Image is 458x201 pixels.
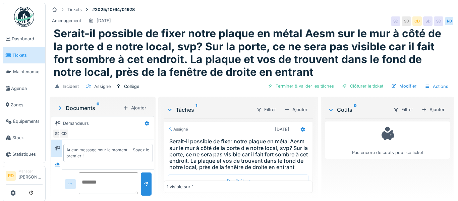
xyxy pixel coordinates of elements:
div: SD [434,16,443,26]
span: Tickets [12,52,43,58]
div: Assigné [94,83,111,90]
div: Ajouter [120,103,149,112]
div: Aucun message pour le moment … Soyez le premier ! [66,147,150,159]
div: Filtrer [253,105,279,114]
div: Ajouter [419,105,447,114]
a: Stock [3,130,45,146]
a: Statistiques [3,146,45,162]
span: Équipements [13,118,43,124]
div: [DATE] [275,126,289,133]
img: Badge_color-CXgf-gQk.svg [14,7,34,27]
sup: 1 [195,106,197,114]
div: Filtrer [390,105,416,114]
a: RD Manager[PERSON_NAME] [6,169,43,185]
div: CD [59,129,69,138]
div: Pas encore de coûts pour ce ticket [329,124,446,156]
div: Coûts [328,106,388,114]
li: RD [6,171,16,181]
div: 1 visible sur 1 [167,184,193,190]
a: Dashboard [3,31,45,47]
a: Agenda [3,80,45,97]
div: Terminer & valider les tâches [265,82,337,91]
div: [DATE] [97,17,111,24]
h3: Serait-il possible de fixer notre plaque en métal Aesm sur le mur à côté de la porte d e notre lo... [169,138,310,170]
div: SD [402,16,411,26]
sup: 0 [354,106,357,114]
div: Tickets [67,6,82,13]
span: Stock [12,135,43,141]
span: Statistiques [12,151,43,157]
a: Tickets [3,47,45,63]
a: Zones [3,97,45,113]
div: Documents [56,104,120,112]
div: RD [445,16,454,26]
div: SD [391,16,400,26]
li: [PERSON_NAME] [18,169,43,183]
a: Maintenance [3,63,45,80]
div: Demandeurs [63,120,89,127]
div: Aménagement [52,17,81,24]
span: Dashboard [12,36,43,42]
span: Agenda [11,85,43,92]
div: Assigné [168,127,188,132]
h1: Serait-il possible de fixer notre plaque en métal Aesm sur le mur à côté de la porte d e notre lo... [54,27,450,79]
div: CD [412,16,422,26]
div: Ajouter [282,105,310,114]
span: Zones [11,102,43,108]
div: Modifier [389,82,419,91]
sup: 0 [97,104,100,112]
div: Manager [18,169,43,174]
div: Clôturer le ticket [339,82,386,91]
div: Collège [124,83,139,90]
div: Début [168,174,309,189]
div: Actions [422,82,451,91]
strong: #2025/10/64/01928 [90,6,137,13]
div: SD [53,129,62,138]
a: Équipements [3,113,45,130]
div: Tâches [166,106,251,114]
span: Maintenance [13,68,43,75]
div: SD [423,16,433,26]
div: Incident [63,83,79,90]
